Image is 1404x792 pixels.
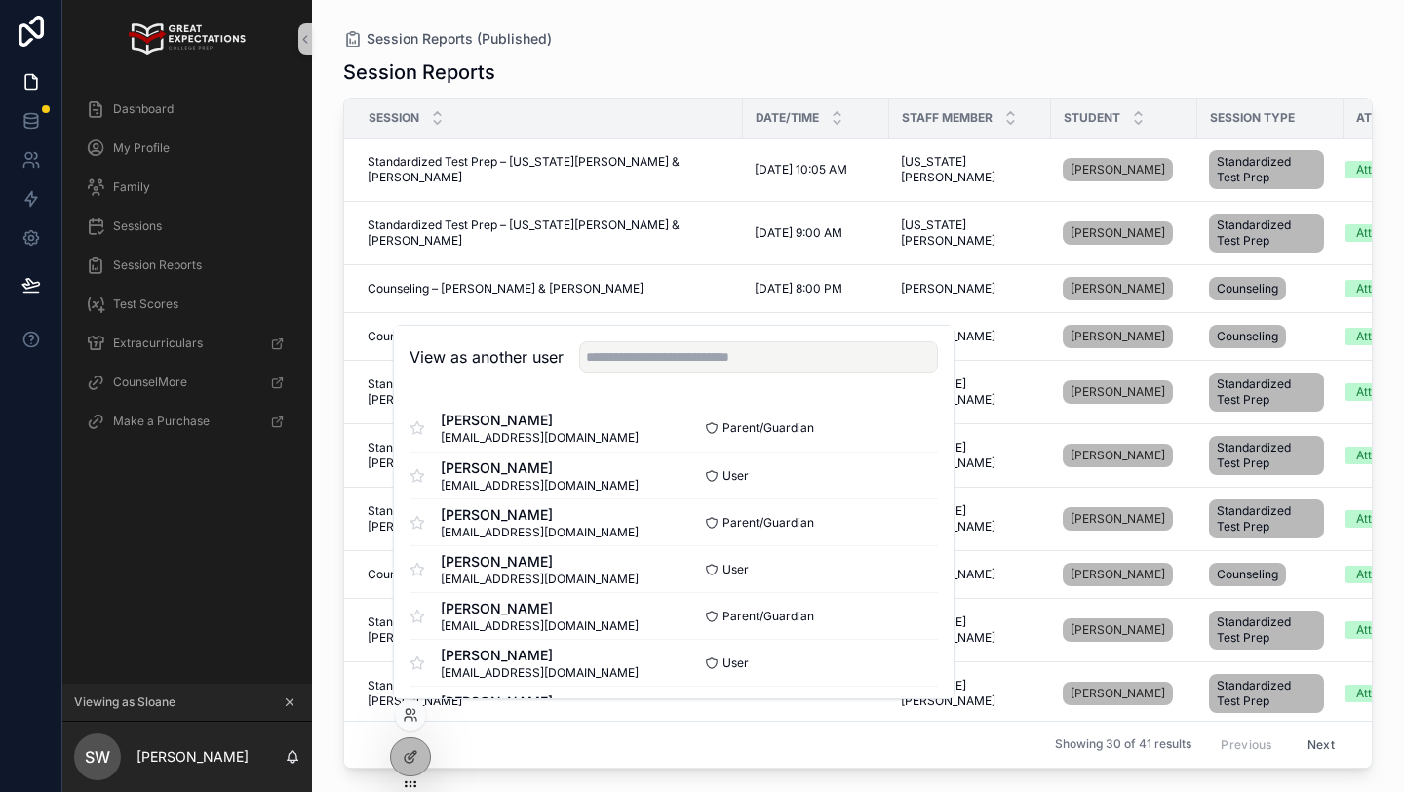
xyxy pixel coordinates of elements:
[1217,678,1316,709] span: Standardized Test Prep
[901,567,1039,582] a: [PERSON_NAME]
[1063,559,1186,590] a: [PERSON_NAME]
[755,162,877,178] a: [DATE] 10:05 AM
[755,281,842,297] span: [DATE] 8:00 PM
[1294,730,1348,760] button: Next
[1071,384,1165,400] span: [PERSON_NAME]
[1063,273,1186,304] a: [PERSON_NAME]
[368,281,643,297] span: Counseling – [PERSON_NAME] & [PERSON_NAME]
[113,375,187,390] span: CounselMore
[441,599,639,618] span: [PERSON_NAME]
[368,614,731,646] span: Standardized Test Prep – [US_STATE][PERSON_NAME] & [PERSON_NAME]
[901,503,1039,535] span: [US_STATE][PERSON_NAME]
[441,646,639,665] span: [PERSON_NAME]
[901,281,995,297] span: [PERSON_NAME]
[755,281,877,297] a: [DATE] 8:00 PM
[901,281,1039,297] a: [PERSON_NAME]
[74,131,300,166] a: My Profile
[129,23,245,55] img: App logo
[1209,670,1332,717] a: Standardized Test Prep
[1217,329,1278,344] span: Counseling
[441,618,639,634] span: [EMAIL_ADDRESS][DOMAIN_NAME]
[113,101,174,117] span: Dashboard
[441,525,639,540] span: [EMAIL_ADDRESS][DOMAIN_NAME]
[441,458,639,478] span: [PERSON_NAME]
[722,468,749,484] span: User
[441,478,639,494] span: [EMAIL_ADDRESS][DOMAIN_NAME]
[902,110,993,126] span: Staff Member
[441,572,639,587] span: [EMAIL_ADDRESS][DOMAIN_NAME]
[368,567,643,582] span: Counseling – [PERSON_NAME] & [PERSON_NAME]
[74,209,300,244] a: Sessions
[409,345,564,369] h2: View as another user
[368,376,731,408] a: Standardized Test Prep – [US_STATE][PERSON_NAME] & [PERSON_NAME]
[1063,503,1186,535] a: [PERSON_NAME]
[74,248,300,283] a: Session Reports
[1209,146,1332,193] a: Standardized Test Prep
[1063,158,1173,181] a: [PERSON_NAME]
[1063,154,1186,185] a: [PERSON_NAME]
[368,329,643,344] span: Counseling – [PERSON_NAME] & [PERSON_NAME]
[901,154,1039,185] span: [US_STATE][PERSON_NAME]
[85,745,110,769] span: SW
[901,329,1039,344] a: [PERSON_NAME]
[755,162,847,178] span: [DATE] 10:05 AM
[1071,622,1165,638] span: [PERSON_NAME]
[368,218,731,249] span: Standardized Test Prep – [US_STATE][PERSON_NAME] & [PERSON_NAME]
[1063,563,1173,586] a: [PERSON_NAME]
[368,281,731,297] a: Counseling – [PERSON_NAME] & [PERSON_NAME]
[755,225,877,241] a: [DATE] 9:00 AM
[1209,273,1332,304] a: Counseling
[74,287,300,322] a: Test Scores
[901,614,1039,646] a: [US_STATE][PERSON_NAME]
[74,694,175,710] span: Viewing as Sloane
[74,326,300,361] a: Extracurriculars
[1217,567,1278,582] span: Counseling
[1209,432,1332,479] a: Standardized Test Prep
[369,110,419,126] span: Session
[441,505,639,525] span: [PERSON_NAME]
[368,678,731,709] a: Standardized Test Prep – [US_STATE][PERSON_NAME] & [PERSON_NAME]
[1063,682,1173,705] a: [PERSON_NAME]
[368,503,731,535] a: Standardized Test Prep – [US_STATE][PERSON_NAME] & [PERSON_NAME]
[1071,225,1165,241] span: [PERSON_NAME]
[74,365,300,400] a: CounselMore
[1071,686,1165,701] span: [PERSON_NAME]
[1209,210,1332,257] a: Standardized Test Prep
[113,257,202,273] span: Session Reports
[1209,321,1332,352] a: Counseling
[1063,218,1186,249] a: [PERSON_NAME]
[1063,678,1186,709] a: [PERSON_NAME]
[1063,277,1173,300] a: [PERSON_NAME]
[756,110,819,126] span: Date/Time
[901,440,1039,471] a: [US_STATE][PERSON_NAME]
[901,678,1039,709] a: [US_STATE][PERSON_NAME]
[368,440,731,471] span: Standardized Test Prep – [US_STATE][PERSON_NAME] & [PERSON_NAME]
[368,329,731,344] a: Counseling – [PERSON_NAME] & [PERSON_NAME]
[722,609,814,624] span: Parent/Guardian
[343,29,552,49] a: Session Reports (Published)
[1217,218,1316,249] span: Standardized Test Prep
[1063,380,1173,404] a: [PERSON_NAME]
[1217,154,1316,185] span: Standardized Test Prep
[1055,737,1191,753] span: Showing 30 of 41 results
[1063,440,1186,471] a: [PERSON_NAME]
[1071,448,1165,463] span: [PERSON_NAME]
[722,515,814,531] span: Parent/Guardian
[1063,376,1186,408] a: [PERSON_NAME]
[441,665,639,681] span: [EMAIL_ADDRESS][DOMAIN_NAME]
[901,218,1039,249] a: [US_STATE][PERSON_NAME]
[1071,567,1165,582] span: [PERSON_NAME]
[1063,325,1173,348] a: [PERSON_NAME]
[1063,507,1173,531] a: [PERSON_NAME]
[74,170,300,205] a: Family
[1063,618,1173,642] a: [PERSON_NAME]
[1217,376,1316,408] span: Standardized Test Prep
[113,414,210,429] span: Make a Purchase
[113,140,170,156] span: My Profile
[1064,110,1120,126] span: Student
[1063,221,1173,245] a: [PERSON_NAME]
